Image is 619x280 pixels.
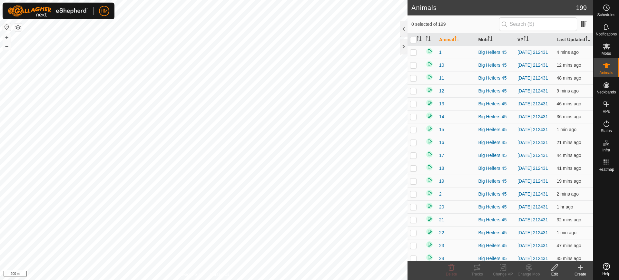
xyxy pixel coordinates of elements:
[585,37,590,42] p-sorticon: Activate to sort
[478,126,513,133] div: Big Heifers 45
[478,178,513,185] div: Big Heifers 45
[426,150,433,158] img: returning on
[426,254,433,261] img: returning on
[439,88,444,94] span: 12
[557,101,581,106] span: 8 Oct 2025, 8:52 pm
[597,13,615,17] span: Schedules
[516,271,542,277] div: Change Mob
[426,99,433,107] img: returning on
[576,3,587,13] span: 199
[478,88,513,94] div: Big Heifers 45
[3,34,11,42] button: +
[426,73,433,81] img: returning on
[439,165,444,172] span: 18
[596,90,616,94] span: Neckbands
[439,204,444,210] span: 20
[426,60,433,68] img: returning on
[478,62,513,69] div: Big Heifers 45
[439,217,444,223] span: 21
[426,125,433,132] img: returning on
[517,153,548,158] a: [DATE] 212431
[601,129,612,133] span: Status
[524,37,529,42] p-sorticon: Activate to sort
[557,217,581,222] span: 8 Oct 2025, 9:05 pm
[557,204,573,209] span: 8 Oct 2025, 7:59 pm
[426,112,433,120] img: returning on
[411,4,576,12] h2: Animals
[478,191,513,198] div: Big Heifers 45
[439,113,444,120] span: 14
[478,75,513,82] div: Big Heifers 45
[439,49,442,56] span: 1
[557,127,576,132] span: 8 Oct 2025, 9:36 pm
[439,101,444,107] span: 13
[426,176,433,184] img: returning on
[426,138,433,145] img: returning on
[596,32,617,36] span: Notifications
[426,86,433,94] img: returning on
[478,255,513,262] div: Big Heifers 45
[411,21,499,28] span: 0 selected of 199
[439,152,444,159] span: 17
[478,139,513,146] div: Big Heifers 45
[426,163,433,171] img: returning on
[439,139,444,146] span: 16
[454,37,459,42] p-sorticon: Activate to sort
[439,255,444,262] span: 24
[517,50,548,55] a: [DATE] 212431
[517,191,548,197] a: [DATE] 212431
[517,166,548,171] a: [DATE] 212431
[478,242,513,249] div: Big Heifers 45
[3,23,11,31] button: Reset Map
[599,71,613,75] span: Animals
[478,217,513,223] div: Big Heifers 45
[490,271,516,277] div: Change VP
[426,189,433,197] img: returning on
[499,17,577,31] input: Search (S)
[487,37,493,42] p-sorticon: Activate to sort
[557,75,581,81] span: 8 Oct 2025, 8:49 pm
[517,114,548,119] a: [DATE] 212431
[602,272,610,276] span: Help
[210,272,229,277] a: Contact Us
[567,271,593,277] div: Create
[101,8,108,14] span: HM
[557,179,581,184] span: 8 Oct 2025, 9:18 pm
[426,37,431,42] p-sorticon: Activate to sort
[517,243,548,248] a: [DATE] 212431
[464,271,490,277] div: Tracks
[554,34,594,46] th: Last Updated
[439,126,444,133] span: 15
[478,204,513,210] div: Big Heifers 45
[439,62,444,69] span: 10
[439,178,444,185] span: 19
[557,63,581,68] span: 8 Oct 2025, 9:26 pm
[602,148,610,152] span: Infra
[517,101,548,106] a: [DATE] 212431
[517,140,548,145] a: [DATE] 212431
[517,127,548,132] a: [DATE] 212431
[517,217,548,222] a: [DATE] 212431
[517,256,548,261] a: [DATE] 212431
[14,24,22,31] button: Map Layers
[426,202,433,210] img: returning on
[517,204,548,209] a: [DATE] 212431
[439,229,444,236] span: 22
[557,166,581,171] span: 8 Oct 2025, 8:56 pm
[439,75,444,82] span: 11
[517,88,548,93] a: [DATE] 212431
[426,47,433,55] img: returning on
[478,229,513,236] div: Big Heifers 45
[603,110,610,113] span: VPs
[437,34,476,46] th: Animal
[446,272,457,276] span: Delete
[478,101,513,107] div: Big Heifers 45
[598,168,614,171] span: Heatmap
[439,191,442,198] span: 2
[557,114,581,119] span: 8 Oct 2025, 9:01 pm
[515,34,554,46] th: VP
[602,52,611,55] span: Mobs
[417,37,422,42] p-sorticon: Activate to sort
[517,75,548,81] a: [DATE] 212431
[557,153,581,158] span: 8 Oct 2025, 8:53 pm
